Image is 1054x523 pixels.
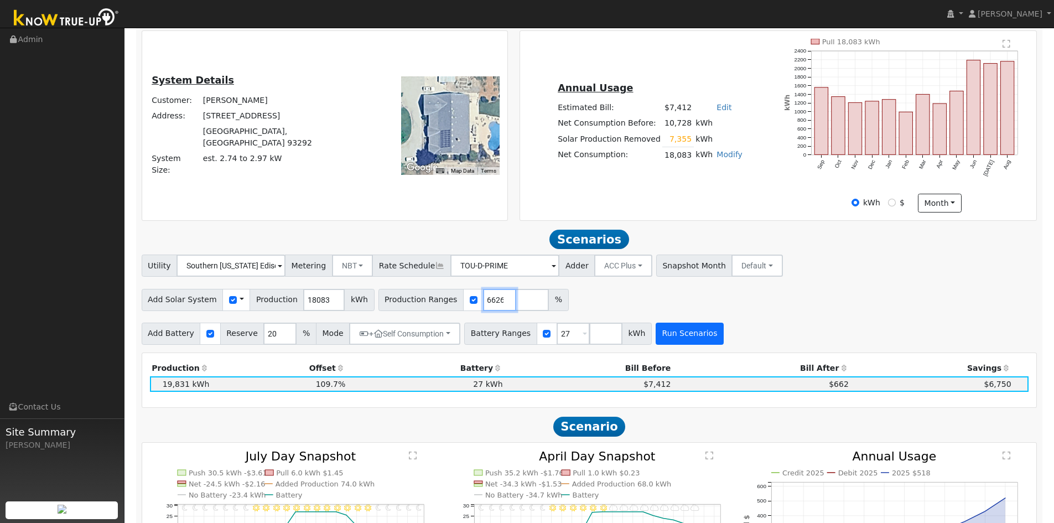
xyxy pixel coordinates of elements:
[652,515,655,517] circle: onclick=""
[1003,451,1010,460] text: 
[978,9,1042,18] span: [PERSON_NAME]
[553,417,626,437] span: Scenario
[296,323,316,345] span: %
[900,197,905,209] label: $
[834,159,843,169] text: Oct
[58,505,66,514] img: retrieve
[656,255,733,277] span: Snapshot Month
[849,103,862,155] rect: onclick=""
[559,255,595,277] span: Adder
[851,199,859,206] input: kWh
[757,483,766,489] text: 600
[662,116,693,131] td: 10,728
[201,108,349,123] td: [STREET_ADDRESS]
[838,469,878,477] text: Debit 2025
[304,505,310,511] i: 12PM - Clear
[642,511,645,513] circle: onclick=""
[150,151,201,178] td: System Size:
[816,159,826,170] text: Sep
[706,451,714,460] text: 
[803,152,807,158] text: 0
[884,159,894,169] text: Jan
[950,91,963,155] rect: onclick=""
[643,380,671,389] span: $7,412
[220,323,264,345] span: Reserve
[681,505,690,511] i: 8PM - MostlyCloudy
[651,505,660,511] i: 5PM - MostlyCloudy
[479,505,485,511] i: 12AM - MostlyClear
[332,255,373,277] button: NBT
[853,449,937,463] text: Annual Usage
[347,361,505,376] th: Battery
[404,160,440,175] a: Open this area in Google Maps (opens a new window)
[233,505,238,511] i: 5AM - Clear
[556,116,663,131] td: Net Consumption Before:
[404,160,440,175] img: Google
[505,361,673,376] th: Bill Before
[417,505,422,511] i: 11PM - Clear
[673,519,675,521] circle: onclick=""
[203,505,208,511] i: 2AM - Clear
[548,289,568,311] span: %
[451,167,474,175] button: Map Data
[436,167,444,175] button: Keyboard shortcuts
[463,503,470,509] text: 30
[243,505,249,511] i: 6AM - Clear
[832,97,845,155] rect: onclick=""
[600,505,607,511] i: 12PM - MostlyClear
[203,154,282,163] span: est. 2.74 to 2.97 kW
[549,505,556,511] i: 7AM - Clear
[211,361,347,376] th: Offset
[520,505,525,511] i: 4AM - MostlyClear
[783,95,791,111] text: kWh
[276,491,303,499] text: Battery
[984,380,1011,389] span: $6,750
[969,159,978,169] text: Jun
[601,511,604,513] circle: onclick=""
[797,134,807,141] text: 400
[916,95,930,155] rect: onclick=""
[795,91,807,97] text: 1400
[731,255,783,277] button: Default
[510,505,515,511] i: 3AM - MostlyClear
[694,116,745,131] td: kWh
[285,255,333,277] span: Metering
[630,505,639,511] i: 3PM - MostlyCloudy
[150,376,211,392] td: 19,831 kWh
[245,449,356,463] text: July Day Snapshot
[464,323,537,345] span: Battery Ranges
[150,92,201,108] td: Customer:
[6,424,118,439] span: Site Summary
[640,505,649,511] i: 4PM - MostlyCloudy
[182,505,188,511] i: 12AM - Clear
[662,147,693,163] td: 18,083
[795,65,807,71] text: 2000
[590,505,597,511] i: 11AM - MostlyClear
[6,439,118,451] div: [PERSON_NAME]
[620,505,629,511] i: 2PM - MostlyCloudy
[984,64,997,155] rect: onclick=""
[355,505,361,511] i: 5PM - Clear
[863,197,880,209] label: kWh
[293,505,300,511] i: 11AM - Clear
[201,151,349,178] td: System Size
[865,101,879,155] rect: onclick=""
[622,323,652,345] span: kWh
[556,131,663,147] td: Solar Production Removed
[481,168,496,174] a: Terms (opens in new tab)
[797,117,807,123] text: 800
[829,380,849,389] span: $662
[485,491,563,499] text: No Battery -34.7 kWh
[406,505,412,511] i: 10PM - Clear
[283,505,290,511] i: 10AM - Clear
[223,505,229,511] i: 4AM - Clear
[663,517,665,520] circle: onclick=""
[814,87,828,155] rect: onclick=""
[716,103,731,112] a: Edit
[276,469,343,477] text: Pull 6.0 kWh $1.45
[661,505,669,511] i: 6PM - MostlyCloudy
[795,56,807,63] text: 2200
[918,159,927,170] text: Mar
[500,505,505,511] i: 2AM - MostlyClear
[176,255,285,277] input: Select a Utility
